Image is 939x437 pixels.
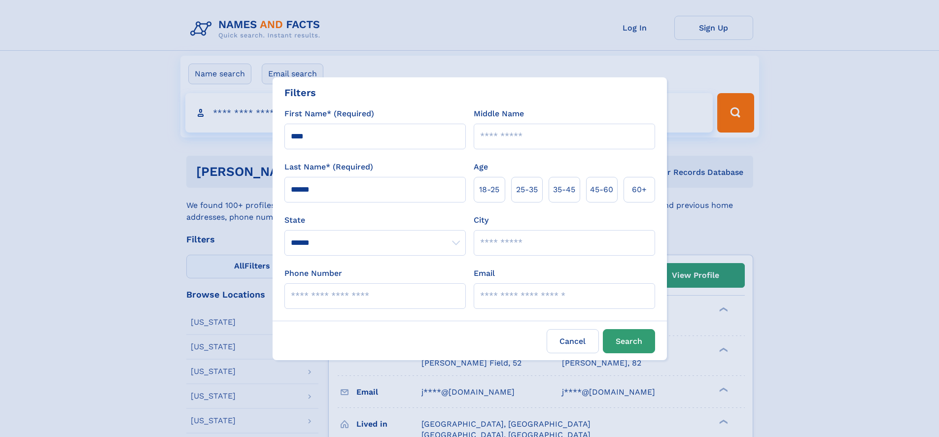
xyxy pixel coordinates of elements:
[284,268,342,279] label: Phone Number
[474,108,524,120] label: Middle Name
[284,108,374,120] label: First Name* (Required)
[590,184,613,196] span: 45‑60
[474,161,488,173] label: Age
[284,85,316,100] div: Filters
[284,161,373,173] label: Last Name* (Required)
[474,268,495,279] label: Email
[479,184,499,196] span: 18‑25
[553,184,575,196] span: 35‑45
[547,329,599,353] label: Cancel
[516,184,538,196] span: 25‑35
[632,184,647,196] span: 60+
[284,214,466,226] label: State
[474,214,488,226] label: City
[603,329,655,353] button: Search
